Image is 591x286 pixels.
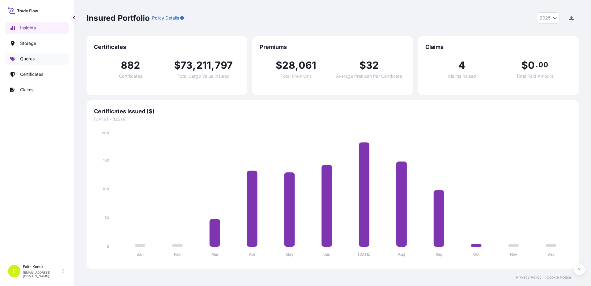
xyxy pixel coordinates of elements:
tspan: Apr [249,252,256,257]
tspan: Jan [137,252,143,257]
span: [DATE] - [DATE] [94,116,571,123]
span: $ [359,60,366,70]
span: 4 [458,60,465,70]
p: Claims [20,87,33,93]
tspan: Aug [398,252,405,257]
span: Total Paid Amount [516,74,553,78]
tspan: 200 [102,131,109,135]
span: 73 [181,60,193,70]
tspan: 150 [103,158,109,162]
span: Total Cargo Value Insured [177,74,230,78]
p: Insured Portfolio [87,13,150,23]
tspan: Feb [174,252,181,257]
span: F [13,268,16,274]
tspan: 100 [103,187,109,191]
span: Average Premium Per Certificate [336,74,402,78]
p: Certificates [20,71,43,77]
tspan: [DATE] [358,252,371,257]
a: Claims [5,84,69,96]
span: . [536,62,538,67]
tspan: 0 [107,244,109,249]
span: 2025 [540,15,551,21]
span: 32 [366,60,379,70]
p: Quotes [20,56,35,62]
span: 797 [215,60,233,70]
span: 00 [538,62,548,67]
span: Certificates Issued ($) [94,108,571,115]
span: , [295,60,299,70]
span: Certificates [119,74,142,78]
tspan: Nov [510,252,517,257]
a: Privacy Policy [516,275,542,280]
span: Claims [425,43,571,51]
p: Insights [20,25,36,31]
tspan: Jun [324,252,330,257]
span: Premiums [260,43,406,51]
p: Policy Details [152,15,179,21]
span: 882 [121,60,140,70]
tspan: May [286,252,294,257]
tspan: Dec [547,252,555,257]
span: Total Premiums [281,74,312,78]
span: $ [174,60,181,70]
a: Storage [5,37,69,50]
tspan: Mar [211,252,219,257]
span: 211 [196,60,211,70]
tspan: Sep [436,252,443,257]
button: Year Selector [537,12,559,24]
span: 061 [299,60,317,70]
p: [EMAIL_ADDRESS][DOMAIN_NAME] [23,271,61,278]
a: Cookie Notice [546,275,571,280]
span: Claims Raised [448,74,476,78]
span: $ [276,60,282,70]
tspan: Oct [473,252,480,257]
p: Faith Konuk [23,264,61,269]
tspan: 50 [104,215,109,220]
p: Storage [20,40,36,46]
a: Insights [5,22,69,34]
a: Certificates [5,68,69,80]
span: , [211,60,215,70]
span: 0 [528,60,535,70]
span: Certificates [94,43,240,51]
span: , [193,60,196,70]
span: $ [521,60,528,70]
span: 28 [282,60,295,70]
a: Quotes [5,53,69,65]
